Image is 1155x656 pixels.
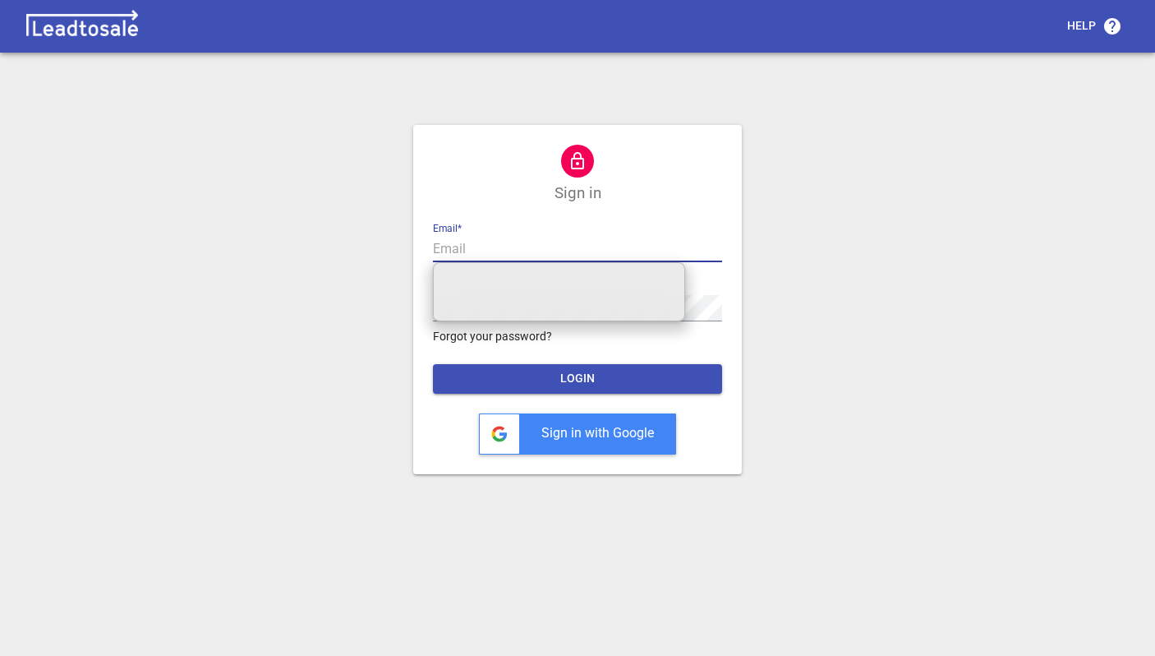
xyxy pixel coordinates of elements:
[20,10,145,43] img: logo
[541,425,654,441] span: Sign in with Google
[433,328,722,345] a: Forgot your password?
[433,224,462,233] label: Email
[554,184,601,203] h1: Sign in
[433,364,722,394] button: LOGIN
[433,236,722,262] input: Email
[1067,18,1096,35] p: Help
[446,371,709,387] span: LOGIN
